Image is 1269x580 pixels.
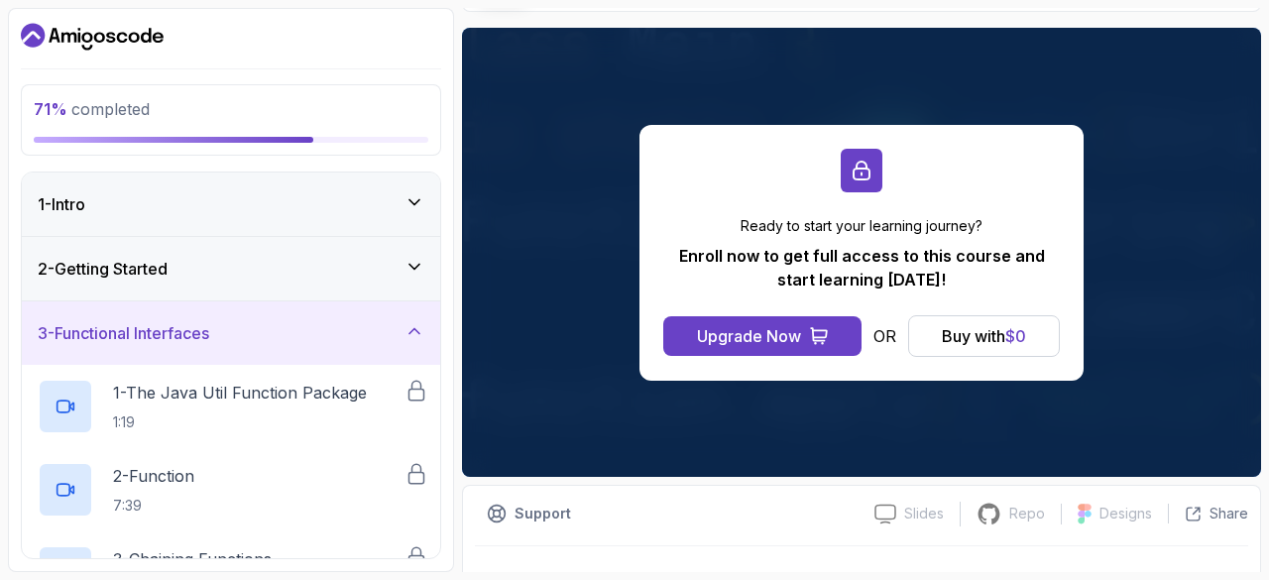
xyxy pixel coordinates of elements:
[1168,504,1248,523] button: Share
[22,237,440,300] button: 2-Getting Started
[21,21,164,53] a: Dashboard
[942,324,1026,348] div: Buy with
[34,99,150,119] span: completed
[1210,504,1248,523] p: Share
[38,321,209,345] h3: 3 - Functional Interfaces
[908,315,1060,357] button: Buy with$0
[1009,504,1045,523] p: Repo
[663,316,862,356] button: Upgrade Now
[663,244,1060,291] p: Enroll now to get full access to this course and start learning [DATE]!
[475,498,583,529] button: Support button
[904,504,944,523] p: Slides
[873,324,896,348] p: OR
[663,216,1060,236] p: Ready to start your learning journey?
[38,257,168,281] h3: 2 - Getting Started
[515,504,571,523] p: Support
[113,381,367,405] p: 1 - The Java Util Function Package
[34,99,67,119] span: 71 %
[38,462,424,518] button: 2-Function7:39
[22,301,440,365] button: 3-Functional Interfaces
[22,173,440,236] button: 1-Intro
[38,192,85,216] h3: 1 - Intro
[697,324,801,348] div: Upgrade Now
[113,496,194,516] p: 7:39
[38,379,424,434] button: 1-The Java Util Function Package1:19
[113,547,272,571] p: 3 - Chaining Functions
[1099,504,1152,523] p: Designs
[1005,326,1026,346] span: $ 0
[113,464,194,488] p: 2 - Function
[113,412,367,432] p: 1:19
